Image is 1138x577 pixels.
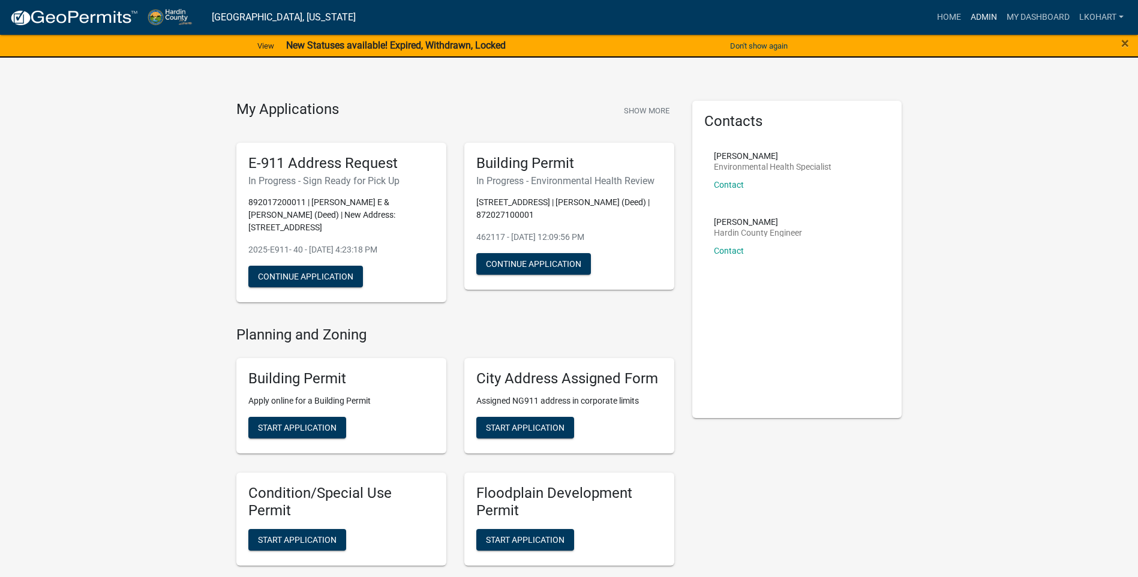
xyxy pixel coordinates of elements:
[236,101,339,119] h4: My Applications
[725,36,792,56] button: Don't show again
[486,423,565,432] span: Start Application
[476,253,591,275] button: Continue Application
[248,196,434,234] p: 892017200011 | [PERSON_NAME] E & [PERSON_NAME] (Deed) | New Address: [STREET_ADDRESS]
[476,417,574,438] button: Start Application
[1002,6,1074,29] a: My Dashboard
[248,485,434,519] h5: Condition/Special Use Permit
[248,395,434,407] p: Apply online for a Building Permit
[476,155,662,172] h5: Building Permit
[248,417,346,438] button: Start Application
[253,36,279,56] a: View
[476,395,662,407] p: Assigned NG911 address in corporate limits
[704,113,890,130] h5: Contacts
[476,196,662,221] p: [STREET_ADDRESS] | [PERSON_NAME] (Deed) | 872027100001
[619,101,674,121] button: Show More
[932,6,966,29] a: Home
[248,175,434,187] h6: In Progress - Sign Ready for Pick Up
[476,231,662,244] p: 462117 - [DATE] 12:09:56 PM
[236,326,674,344] h4: Planning and Zoning
[476,370,662,387] h5: City Address Assigned Form
[714,218,802,226] p: [PERSON_NAME]
[258,423,337,432] span: Start Application
[714,180,744,190] a: Contact
[714,152,831,160] p: [PERSON_NAME]
[248,529,346,551] button: Start Application
[966,6,1002,29] a: Admin
[1121,35,1129,52] span: ×
[714,163,831,171] p: Environmental Health Specialist
[1121,36,1129,50] button: Close
[476,529,574,551] button: Start Application
[148,9,202,25] img: Hardin County, Iowa
[286,40,506,51] strong: New Statuses available! Expired, Withdrawn, Locked
[476,485,662,519] h5: Floodplain Development Permit
[476,175,662,187] h6: In Progress - Environmental Health Review
[248,155,434,172] h5: E-911 Address Request
[714,246,744,256] a: Contact
[212,7,356,28] a: [GEOGRAPHIC_DATA], [US_STATE]
[486,534,565,544] span: Start Application
[248,266,363,287] button: Continue Application
[248,370,434,387] h5: Building Permit
[258,534,337,544] span: Start Application
[1074,6,1128,29] a: lkohart
[248,244,434,256] p: 2025-E911- 40 - [DATE] 4:23:18 PM
[714,229,802,237] p: Hardin County Engineer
